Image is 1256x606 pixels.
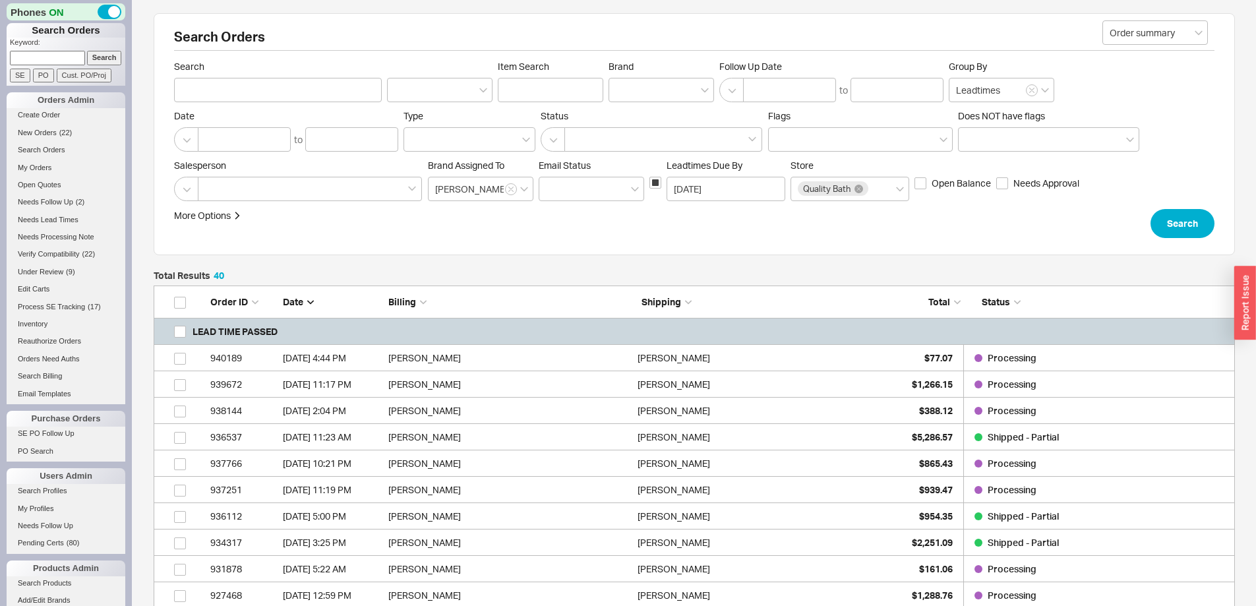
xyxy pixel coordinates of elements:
[283,503,382,530] div: 8/25/25 5:00 PM
[914,177,926,189] input: Open Balance
[7,519,125,533] a: Needs Follow Up
[210,556,276,582] div: 931878
[982,296,1010,307] span: Status
[67,539,80,547] span: ( 80 )
[388,424,631,450] div: [PERSON_NAME]
[174,209,241,222] button: More Options
[667,160,785,171] span: Leadtimes Due By
[7,484,125,498] a: Search Profiles
[210,371,276,398] div: 939672
[642,295,888,309] div: Shipping
[210,503,276,530] div: 936112
[18,268,63,276] span: Under Review
[18,233,94,241] span: Needs Processing Note
[638,503,710,530] div: [PERSON_NAME]
[154,424,1235,450] a: 936537[DATE] 11:23 AM[PERSON_NAME][PERSON_NAME]$5,286.57Shipped - Partial
[775,132,785,147] input: Flags
[388,503,631,530] div: [PERSON_NAME]
[631,187,639,192] svg: open menu
[919,405,953,416] span: $388.12
[988,537,1059,548] span: Shipped - Partial
[7,352,125,366] a: Orders Need Auths
[283,296,303,307] span: Date
[988,590,1036,601] span: Processing
[7,247,125,261] a: Verify Compatibility(22)
[7,195,125,209] a: Needs Follow Up(2)
[7,444,125,458] a: PO Search
[7,369,125,383] a: Search Billing
[283,450,382,477] div: 9/2/25 10:21 PM
[10,69,30,82] input: SE
[7,502,125,516] a: My Profiles
[498,61,603,73] span: Item Search
[294,133,303,146] div: to
[996,177,1008,189] input: Needs Approval
[616,82,625,98] input: Brand
[18,539,64,547] span: Pending Certs
[7,300,125,314] a: Process SE Tracking(17)
[919,458,953,469] span: $865.43
[76,198,84,206] span: ( 2 )
[1151,209,1214,238] button: Search
[82,250,96,258] span: ( 22 )
[7,576,125,590] a: Search Products
[539,160,591,171] span: Em ​ ail Status
[912,590,953,601] span: $1,288.76
[638,424,710,450] div: [PERSON_NAME]
[919,510,953,522] span: $954.35
[638,450,710,477] div: [PERSON_NAME]
[895,295,961,309] div: Total
[214,270,224,281] span: 40
[154,271,224,280] h5: Total Results
[33,69,54,82] input: PO
[174,209,231,222] div: More Options
[210,530,276,556] div: 934317
[388,556,631,582] div: [PERSON_NAME]
[498,78,603,102] input: Item Search
[388,477,631,503] div: [PERSON_NAME]
[7,561,125,576] div: Products Admin
[411,132,420,147] input: Type
[965,132,974,147] input: Does NOT have flags
[479,88,487,93] svg: open menu
[154,503,1235,530] a: 936112[DATE] 5:00 PM[PERSON_NAME][PERSON_NAME]$954.35Shipped - Partial
[988,431,1059,442] span: Shipped - Partial
[210,424,276,450] div: 936537
[912,537,953,548] span: $2,251.09
[919,484,953,495] span: $939.47
[541,110,763,122] span: Status
[154,530,1235,556] a: 934317[DATE] 3:25 PM[PERSON_NAME][PERSON_NAME]$2,251.09Shipped - Partial
[949,61,987,72] span: Group By
[154,450,1235,477] a: 937766[DATE] 10:21 PM[PERSON_NAME][PERSON_NAME]$865.43Processing
[870,181,880,197] input: Store
[283,424,382,450] div: 9/4/25 11:23 AM
[7,317,125,331] a: Inventory
[154,398,1235,424] a: 938144[DATE] 2:04 PM[PERSON_NAME][PERSON_NAME]$388.12Processing
[57,69,111,82] input: Cust. PO/Proj
[7,178,125,192] a: Open Quotes
[7,387,125,401] a: Email Templates
[1102,20,1208,45] input: Select...
[7,265,125,279] a: Under Review(9)
[1013,177,1079,190] span: Needs Approval
[7,282,125,296] a: Edit Carts
[210,296,248,307] span: Order ID
[388,371,631,398] div: [PERSON_NAME]
[283,530,382,556] div: 8/15/25 3:25 PM
[803,184,851,193] span: Quality Bath
[932,177,991,190] span: Open Balance
[638,477,710,503] div: [PERSON_NAME]
[7,427,125,440] a: SE PO Follow Up
[193,318,278,345] h5: LEAD TIME PASSED
[928,296,950,307] span: Total
[283,398,382,424] div: 9/4/25 2:04 PM
[638,398,710,424] div: [PERSON_NAME]
[388,296,416,307] span: Billing
[154,556,1235,582] a: 931878[DATE] 5:22 AM[PERSON_NAME][PERSON_NAME]$161.06Processing
[388,450,631,477] div: [PERSON_NAME]
[7,108,125,122] a: Create Order
[283,295,382,309] div: Date
[988,458,1036,469] span: Processing
[768,110,791,121] span: Flags
[210,345,276,371] div: 940189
